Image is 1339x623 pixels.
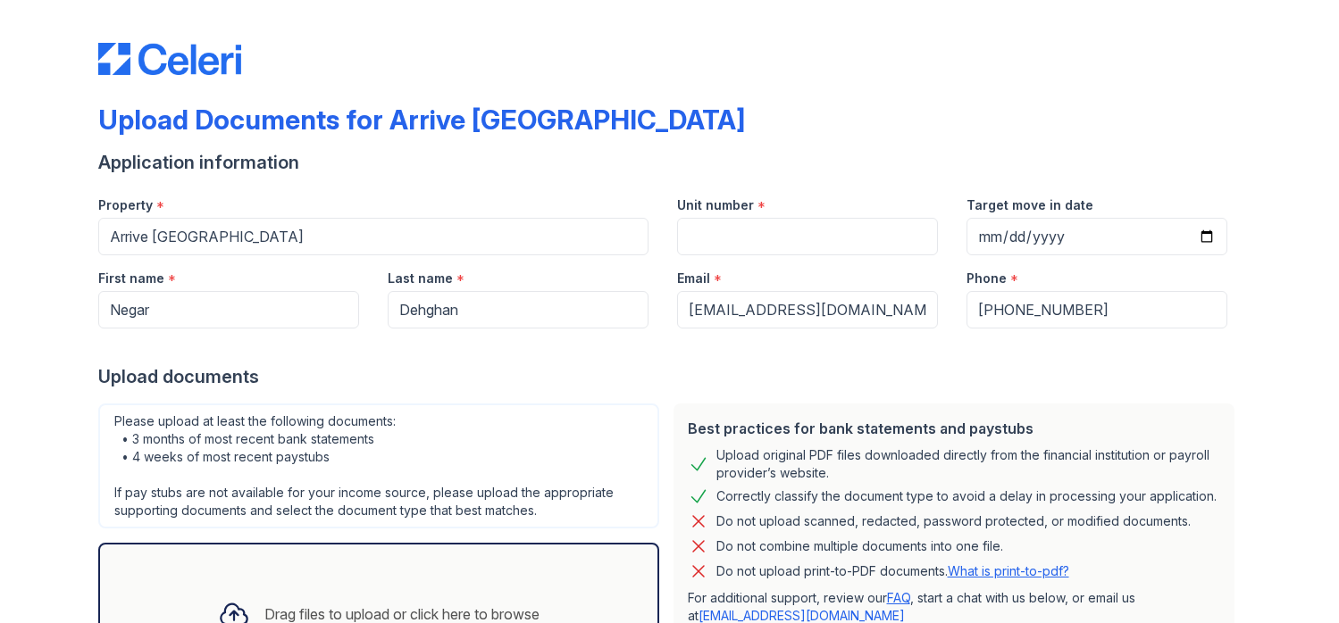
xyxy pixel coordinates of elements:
[716,486,1217,507] div: Correctly classify the document type to avoid a delay in processing your application.
[967,270,1007,287] label: Phone
[887,590,910,605] a: FAQ
[98,150,1242,175] div: Application information
[98,196,153,214] label: Property
[716,446,1220,482] div: Upload original PDF files downloaded directly from the financial institution or payroll provider’...
[677,270,710,287] label: Email
[716,536,1003,557] div: Do not combine multiple documents into one file.
[688,418,1220,439] div: Best practices for bank statements and paystubs
[388,270,453,287] label: Last name
[98,403,659,528] div: Please upload at least the following documents: • 3 months of most recent bank statements • 4 wee...
[98,43,241,75] img: CE_Logo_Blue-a8612792a0a2168367f1c8372b55b34899dd931a85d93a1a3d3e32e68fde9ad4.png
[699,608,905,623] a: [EMAIL_ADDRESS][DOMAIN_NAME]
[98,270,164,287] label: First name
[98,364,1242,389] div: Upload documents
[716,562,1069,580] p: Do not upload print-to-PDF documents.
[98,104,745,136] div: Upload Documents for Arrive [GEOGRAPHIC_DATA]
[967,196,1093,214] label: Target move in date
[716,511,1191,532] div: Do not upload scanned, redacted, password protected, or modified documents.
[948,563,1069,578] a: What is print-to-pdf?
[677,196,754,214] label: Unit number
